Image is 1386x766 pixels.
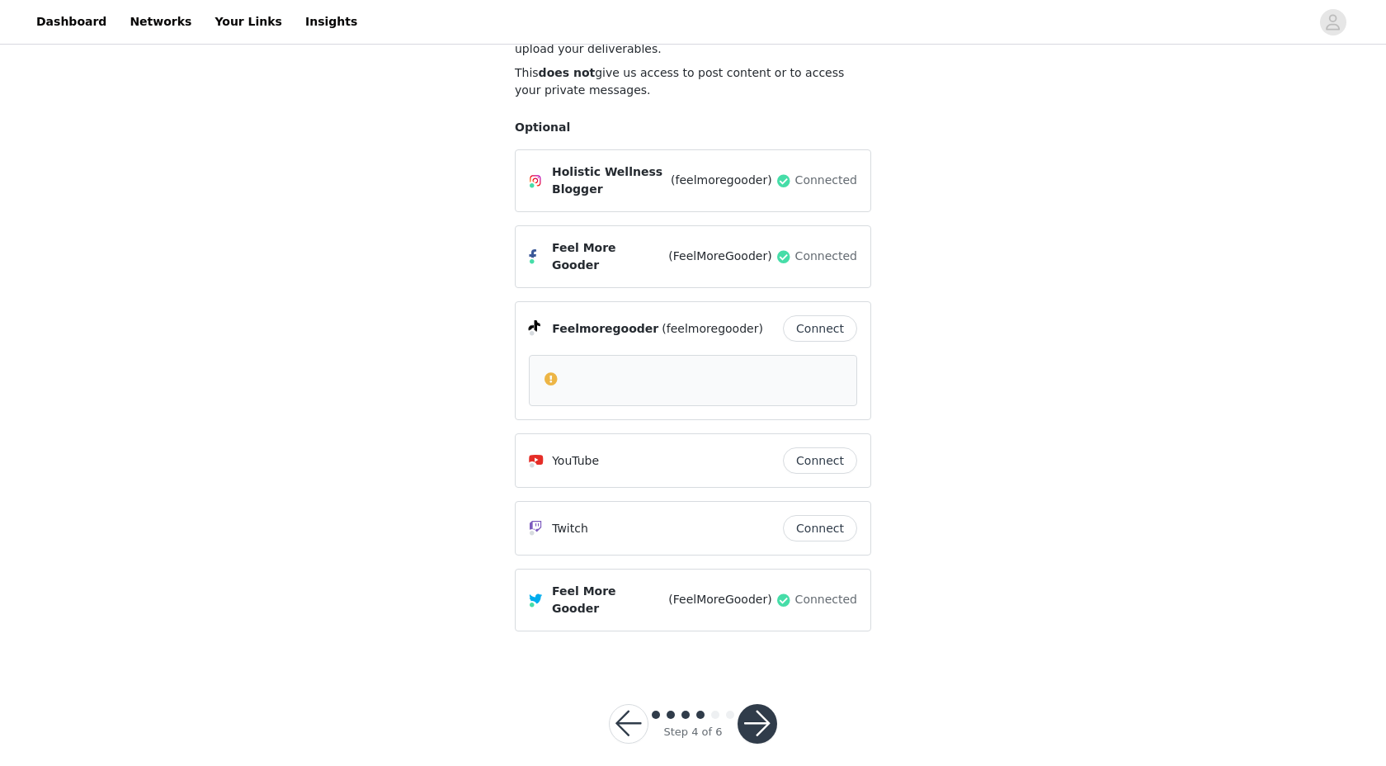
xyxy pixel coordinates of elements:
p: This give us access to post content or to access your private messages. [515,64,871,99]
span: Connected [795,591,857,608]
span: Feelmoregooder [552,320,658,338]
span: Connected [795,248,857,265]
p: Twitch [552,520,588,537]
span: Connected [795,172,857,189]
a: Networks [120,3,201,40]
a: Dashboard [26,3,116,40]
span: Feel More Gooder [552,239,665,274]
a: Insights [295,3,367,40]
img: Instagram Icon [529,174,542,187]
button: Connect [783,315,857,342]
p: YouTube [552,452,599,470]
span: (FeelMoreGooder) [668,591,771,608]
span: (FeelMoreGooder) [668,248,771,265]
button: Connect [783,515,857,541]
button: Connect [783,447,857,474]
span: Feel More Gooder [552,583,665,617]
span: (feelmoregooder) [662,320,763,338]
span: Optional [515,121,570,134]
a: Your Links [205,3,292,40]
div: Step 4 of 6 [663,724,722,740]
span: (feelmoregooder) [671,172,772,189]
span: Holistic Wellness Blogger [552,163,667,198]
b: does not [539,66,596,79]
div: avatar [1325,9,1341,35]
